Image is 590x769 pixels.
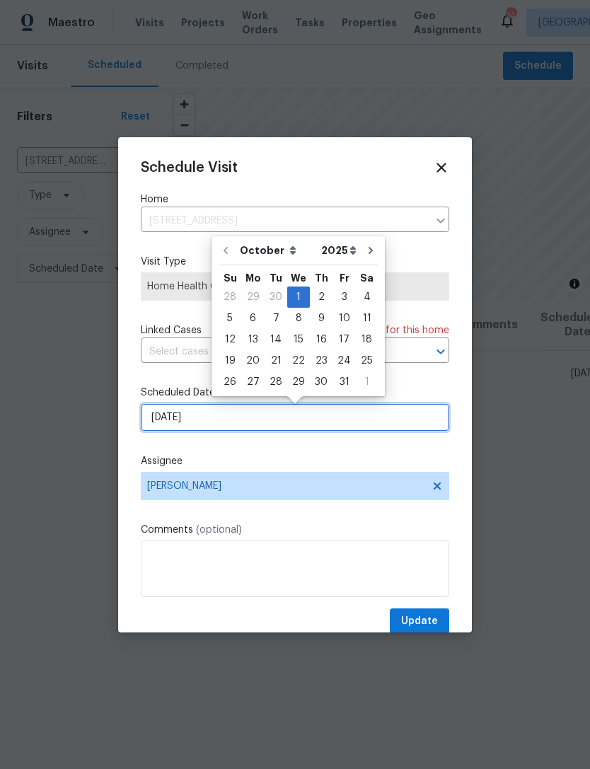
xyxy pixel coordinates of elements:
[310,287,332,308] div: Thu Oct 02 2025
[360,273,374,283] abbr: Saturday
[265,330,287,349] div: 14
[310,351,332,371] div: 23
[141,161,238,175] span: Schedule Visit
[287,371,310,393] div: Wed Oct 29 2025
[265,351,287,371] div: 21
[265,371,287,393] div: Tue Oct 28 2025
[360,236,381,265] button: Go to next month
[245,273,261,283] abbr: Monday
[141,341,410,363] input: Select cases
[431,342,451,362] button: Open
[310,329,332,350] div: Thu Oct 16 2025
[219,287,241,308] div: Sun Sep 28 2025
[265,329,287,350] div: Tue Oct 14 2025
[265,372,287,392] div: 28
[241,287,265,307] div: 29
[141,403,449,432] input: M/D/YYYY
[332,308,356,328] div: 10
[390,608,449,635] button: Update
[287,308,310,328] div: 8
[287,287,310,307] div: 1
[310,308,332,328] div: 9
[241,308,265,329] div: Mon Oct 06 2025
[241,371,265,393] div: Mon Oct 27 2025
[224,273,237,283] abbr: Sunday
[356,330,378,349] div: 18
[141,323,202,337] span: Linked Cases
[356,308,378,328] div: 11
[287,330,310,349] div: 15
[287,350,310,371] div: Wed Oct 22 2025
[356,329,378,350] div: Sat Oct 18 2025
[310,287,332,307] div: 2
[332,330,356,349] div: 17
[265,287,287,308] div: Tue Sep 30 2025
[310,350,332,371] div: Thu Oct 23 2025
[318,240,360,261] select: Year
[241,308,265,328] div: 6
[141,210,428,232] input: Enter in an address
[147,480,424,492] span: [PERSON_NAME]
[141,255,449,269] label: Visit Type
[434,160,449,175] span: Close
[340,273,349,283] abbr: Friday
[310,330,332,349] div: 16
[310,372,332,392] div: 30
[332,329,356,350] div: Fri Oct 17 2025
[310,308,332,329] div: Thu Oct 09 2025
[241,329,265,350] div: Mon Oct 13 2025
[219,329,241,350] div: Sun Oct 12 2025
[315,273,328,283] abbr: Thursday
[265,287,287,307] div: 30
[219,372,241,392] div: 26
[356,350,378,371] div: Sat Oct 25 2025
[310,371,332,393] div: Thu Oct 30 2025
[287,329,310,350] div: Wed Oct 15 2025
[241,330,265,349] div: 13
[356,371,378,393] div: Sat Nov 01 2025
[236,240,318,261] select: Month
[332,371,356,393] div: Fri Oct 31 2025
[241,287,265,308] div: Mon Sep 29 2025
[287,372,310,392] div: 29
[219,308,241,329] div: Sun Oct 05 2025
[332,308,356,329] div: Fri Oct 10 2025
[332,350,356,371] div: Fri Oct 24 2025
[219,330,241,349] div: 12
[219,350,241,371] div: Sun Oct 19 2025
[241,351,265,371] div: 20
[270,273,282,283] abbr: Tuesday
[219,287,241,307] div: 28
[356,308,378,329] div: Sat Oct 11 2025
[356,287,378,308] div: Sat Oct 04 2025
[287,287,310,308] div: Wed Oct 01 2025
[215,236,236,265] button: Go to previous month
[141,454,449,468] label: Assignee
[196,525,242,535] span: (optional)
[219,371,241,393] div: Sun Oct 26 2025
[287,308,310,329] div: Wed Oct 08 2025
[291,273,306,283] abbr: Wednesday
[141,192,449,207] label: Home
[332,372,356,392] div: 31
[265,308,287,328] div: 7
[241,372,265,392] div: 27
[401,613,438,630] span: Update
[356,372,378,392] div: 1
[332,287,356,308] div: Fri Oct 03 2025
[356,287,378,307] div: 4
[141,386,449,400] label: Scheduled Date
[356,351,378,371] div: 25
[219,308,241,328] div: 5
[287,351,310,371] div: 22
[219,351,241,371] div: 19
[141,523,449,537] label: Comments
[241,350,265,371] div: Mon Oct 20 2025
[147,279,443,294] span: Home Health Checkup
[332,351,356,371] div: 24
[332,287,356,307] div: 3
[265,350,287,371] div: Tue Oct 21 2025
[265,308,287,329] div: Tue Oct 07 2025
